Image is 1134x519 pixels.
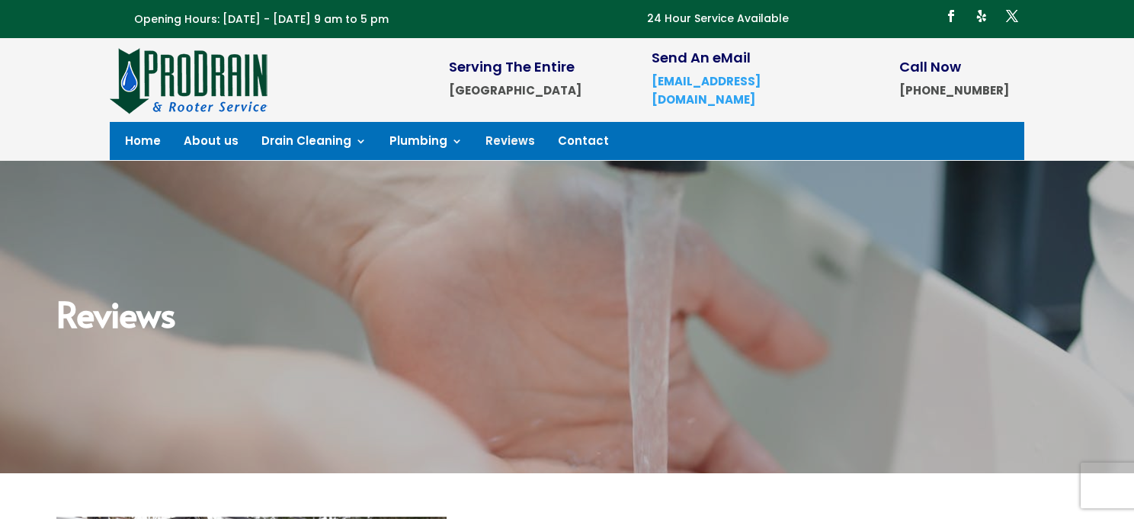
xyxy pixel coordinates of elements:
span: Call Now [899,57,961,76]
a: Contact [558,136,609,152]
span: Opening Hours: [DATE] - [DATE] 9 am to 5 pm [134,11,389,27]
p: 24 Hour Service Available [647,10,789,28]
strong: [PHONE_NUMBER] [899,82,1009,98]
strong: [GEOGRAPHIC_DATA] [449,82,581,98]
a: Follow on Yelp [969,4,994,28]
a: Plumbing [389,136,463,152]
a: Reviews [485,136,535,152]
h2: Reviews [56,296,1077,338]
a: Follow on Facebook [939,4,963,28]
a: [EMAIL_ADDRESS][DOMAIN_NAME] [652,73,761,107]
a: Drain Cleaning [261,136,367,152]
a: Home [125,136,161,152]
img: site-logo-100h [110,46,269,114]
a: Follow on X [1000,4,1024,28]
a: About us [184,136,239,152]
span: Send An eMail [652,48,751,67]
span: Serving The Entire [449,57,575,76]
